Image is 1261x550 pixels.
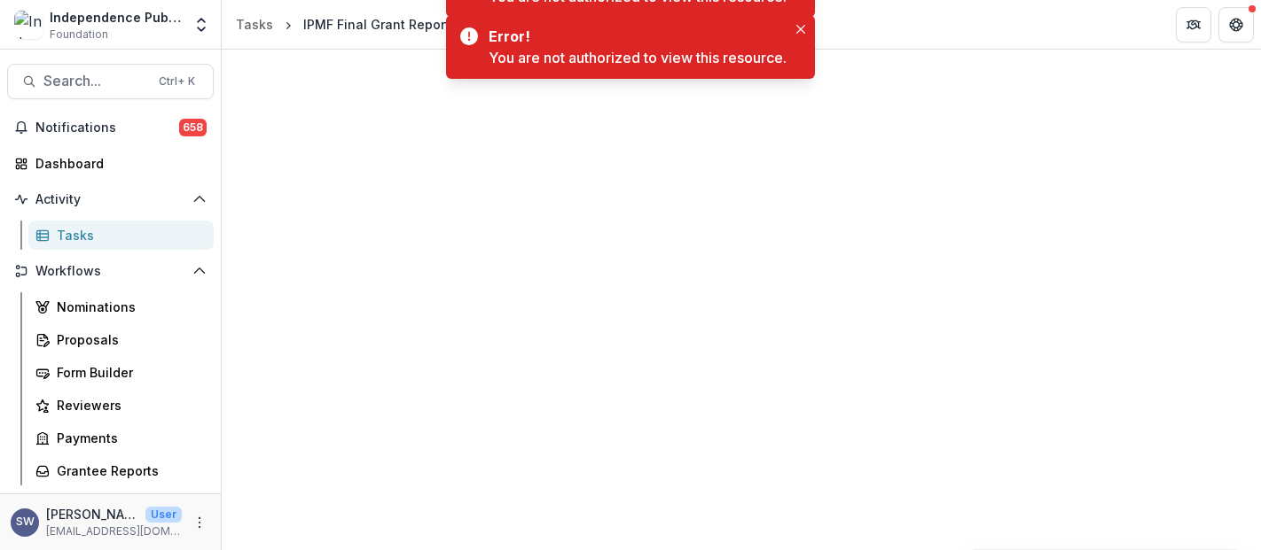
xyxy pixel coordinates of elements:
[229,12,280,37] a: Tasks
[57,330,200,349] div: Proposals
[50,8,182,27] div: Independence Public Media Foundation
[145,507,182,523] p: User
[7,64,214,99] button: Search...
[179,119,207,136] span: 658
[57,298,200,316] div: Nominations
[14,11,43,39] img: Independence Public Media Foundation
[28,423,214,453] a: Payments
[57,226,200,244] div: Tasks
[7,257,214,285] button: Open Workflows
[1176,7,1211,43] button: Partners
[7,113,214,142] button: Notifications658
[28,391,214,420] a: Reviewers
[57,429,200,447] div: Payments
[229,12,457,37] nav: breadcrumb
[303,15,450,34] div: IPMF Final Grant Report
[189,7,214,43] button: Open entity switcher
[7,492,214,521] button: Open Documents
[50,27,108,43] span: Foundation
[35,264,185,279] span: Workflows
[35,192,185,207] span: Activity
[57,396,200,414] div: Reviewers
[16,516,35,528] div: Sherella Williams
[35,154,200,173] div: Dashboard
[46,523,182,539] p: [EMAIL_ADDRESS][DOMAIN_NAME]
[28,325,214,354] a: Proposals
[28,292,214,321] a: Nominations
[57,363,200,382] div: Form Builder
[1218,7,1254,43] button: Get Help
[57,461,200,480] div: Grantee Reports
[7,185,214,213] button: Open Activity
[28,456,214,485] a: Grantee Reports
[43,73,148,89] span: Search...
[155,72,199,91] div: Ctrl + K
[46,505,138,523] p: [PERSON_NAME]
[35,120,179,136] span: Notifications
[28,358,214,387] a: Form Builder
[189,512,210,533] button: More
[7,149,214,178] a: Dashboard
[236,15,273,34] div: Tasks
[28,221,214,250] a: Tasks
